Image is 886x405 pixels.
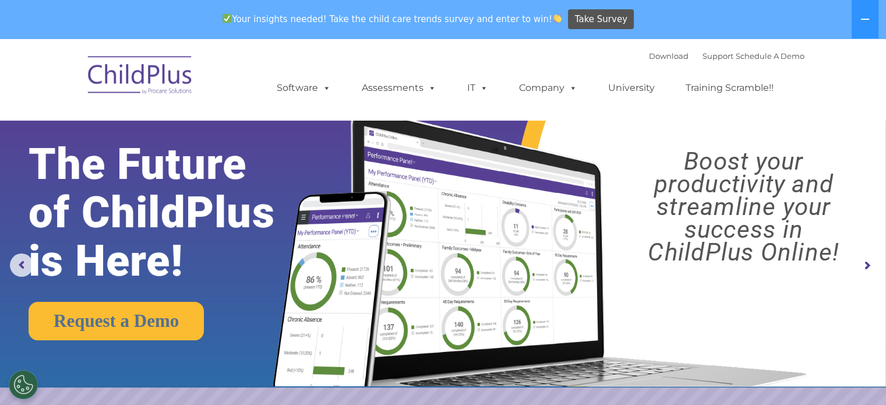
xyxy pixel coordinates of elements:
[596,76,666,100] a: University
[218,8,567,30] span: Your insights needed! Take the child care trends survey and enter to win!
[29,302,204,340] a: Request a Demo
[674,76,785,100] a: Training Scramble!!
[568,9,634,30] a: Take Survey
[350,76,448,100] a: Assessments
[29,140,312,285] rs-layer: The Future of ChildPlus is Here!
[162,125,211,133] span: Phone number
[162,77,197,86] span: Last name
[265,76,343,100] a: Software
[507,76,589,100] a: Company
[649,51,689,61] a: Download
[82,48,199,106] img: ChildPlus by Procare Solutions
[9,370,38,399] button: Cookies Settings
[649,51,804,61] font: |
[736,51,804,61] a: Schedule A Demo
[575,9,627,30] span: Take Survey
[223,14,231,23] img: ✅
[553,14,562,23] img: 👏
[612,150,875,263] rs-layer: Boost your productivity and streamline your success in ChildPlus Online!
[456,76,500,100] a: IT
[703,51,733,61] a: Support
